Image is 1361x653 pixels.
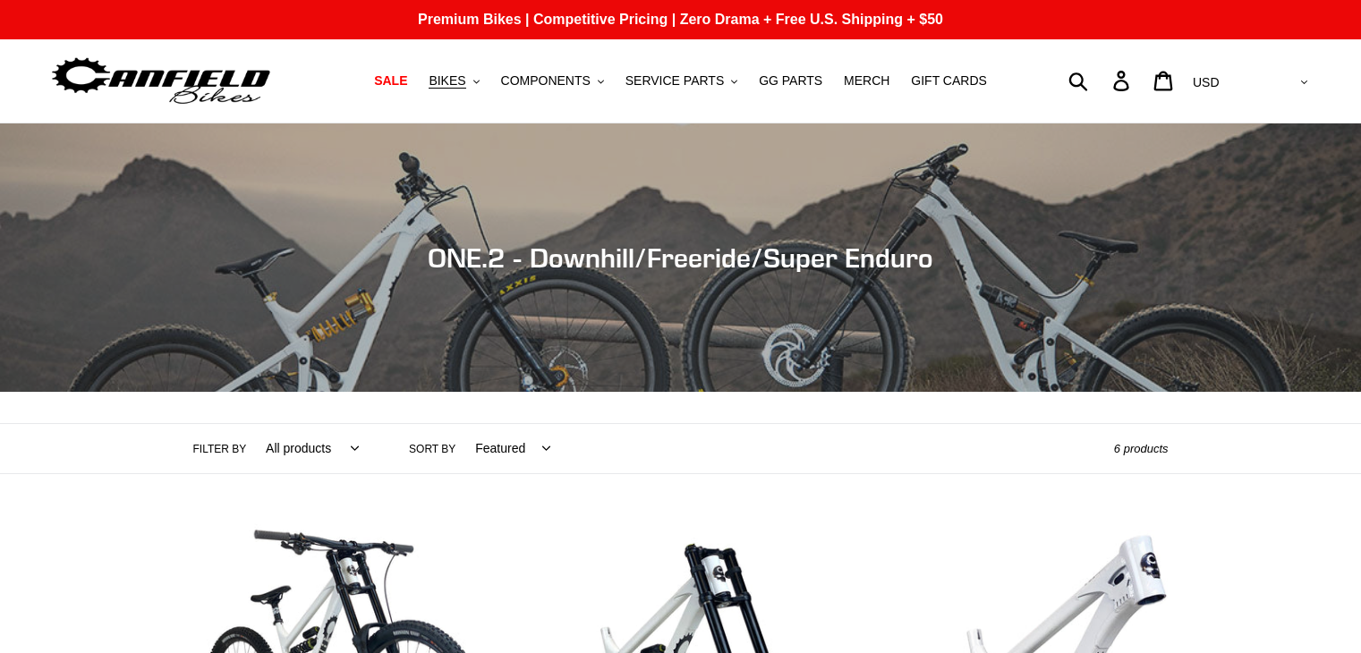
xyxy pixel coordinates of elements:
[1078,61,1124,100] input: Search
[193,441,247,457] label: Filter by
[759,73,822,89] span: GG PARTS
[844,73,889,89] span: MERCH
[365,69,416,93] a: SALE
[750,69,831,93] a: GG PARTS
[617,69,746,93] button: SERVICE PARTS
[409,441,455,457] label: Sort by
[902,69,996,93] a: GIFT CARDS
[501,73,591,89] span: COMPONENTS
[911,73,987,89] span: GIFT CARDS
[429,73,465,89] span: BIKES
[428,242,933,274] span: ONE.2 - Downhill/Freeride/Super Enduro
[49,53,273,109] img: Canfield Bikes
[492,69,613,93] button: COMPONENTS
[374,73,407,89] span: SALE
[1114,442,1169,455] span: 6 products
[625,73,724,89] span: SERVICE PARTS
[420,69,488,93] button: BIKES
[835,69,898,93] a: MERCH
